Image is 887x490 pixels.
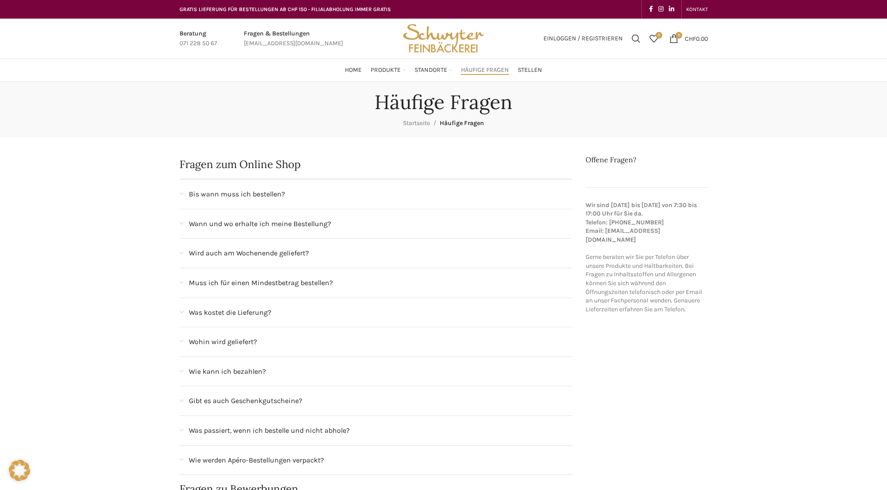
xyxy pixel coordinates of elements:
span: Was kostet die Lieferung? [189,307,271,318]
span: Stellen [518,66,542,74]
span: GRATIS LIEFERUNG FÜR BESTELLUNGEN AB CHF 150 - FILIALABHOLUNG IMMER GRATIS [180,6,391,12]
a: Produkte [371,61,406,79]
span: 0 [656,32,662,39]
span: Wann und wo erhalte ich meine Bestellung? [189,218,331,230]
span: Häufige Fragen [461,66,509,74]
a: Linkedin social link [666,3,677,16]
span: 0 [676,32,682,39]
a: Suchen [627,30,645,47]
span: Standorte [414,66,447,74]
span: Gibt es auch Geschenkgutscheine? [189,395,302,407]
span: Wie kann ich bezahlen? [189,366,266,377]
a: Häufige Fragen [461,61,509,79]
span: Häufige Fragen [440,119,484,127]
span: Wohin wird geliefert? [189,336,257,348]
a: Stellen [518,61,542,79]
strong: Email: [EMAIL_ADDRESS][DOMAIN_NAME] [586,227,660,243]
strong: Wir sind [DATE] bis [DATE] von 7:30 bis 17:00 Uhr für Sie da. [586,201,697,218]
a: Site logo [400,34,487,42]
a: Infobox link [180,29,217,49]
a: Instagram social link [656,3,666,16]
span: Einloggen / Registrieren [543,35,623,42]
a: Facebook social link [646,3,656,16]
h1: Häufige Fragen [375,90,512,114]
div: Secondary navigation [682,0,712,18]
span: Produkte [371,66,401,74]
a: Einloggen / Registrieren [539,30,627,47]
div: Main navigation [175,61,712,79]
h2: Fragen zum Online Shop [180,159,573,170]
span: CHF [685,35,696,42]
a: 0 [645,30,663,47]
span: Was passiert, wenn ich bestelle und nicht abhole? [189,425,350,436]
bdi: 0.00 [685,35,708,42]
h2: Offene Fragen? [586,155,708,165]
a: 0 CHF0.00 [665,30,712,47]
a: KONTAKT [686,0,708,18]
a: Home [345,61,362,79]
span: KONTAKT [686,6,708,12]
div: Meine Wunschliste [645,30,663,47]
p: Gerne beraten wir Sie per Telefon über unsere Produkte und Haltbarkeiten. Bei Fragen zu Inhaltsst... [586,201,708,314]
span: Home [345,66,362,74]
span: Muss ich für einen Mindestbetrag bestellen? [189,277,333,289]
span: Bis wann muss ich bestellen? [189,188,285,200]
span: Wird auch am Wochenende geliefert? [189,247,309,259]
img: Bäckerei Schwyter [400,19,487,59]
strong: Telefon: [PHONE_NUMBER] [586,219,664,226]
span: Wie werden Apéro-Bestellungen verpackt? [189,455,324,466]
a: Startseite [403,119,430,127]
a: Standorte [414,61,452,79]
a: Infobox link [244,29,343,49]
